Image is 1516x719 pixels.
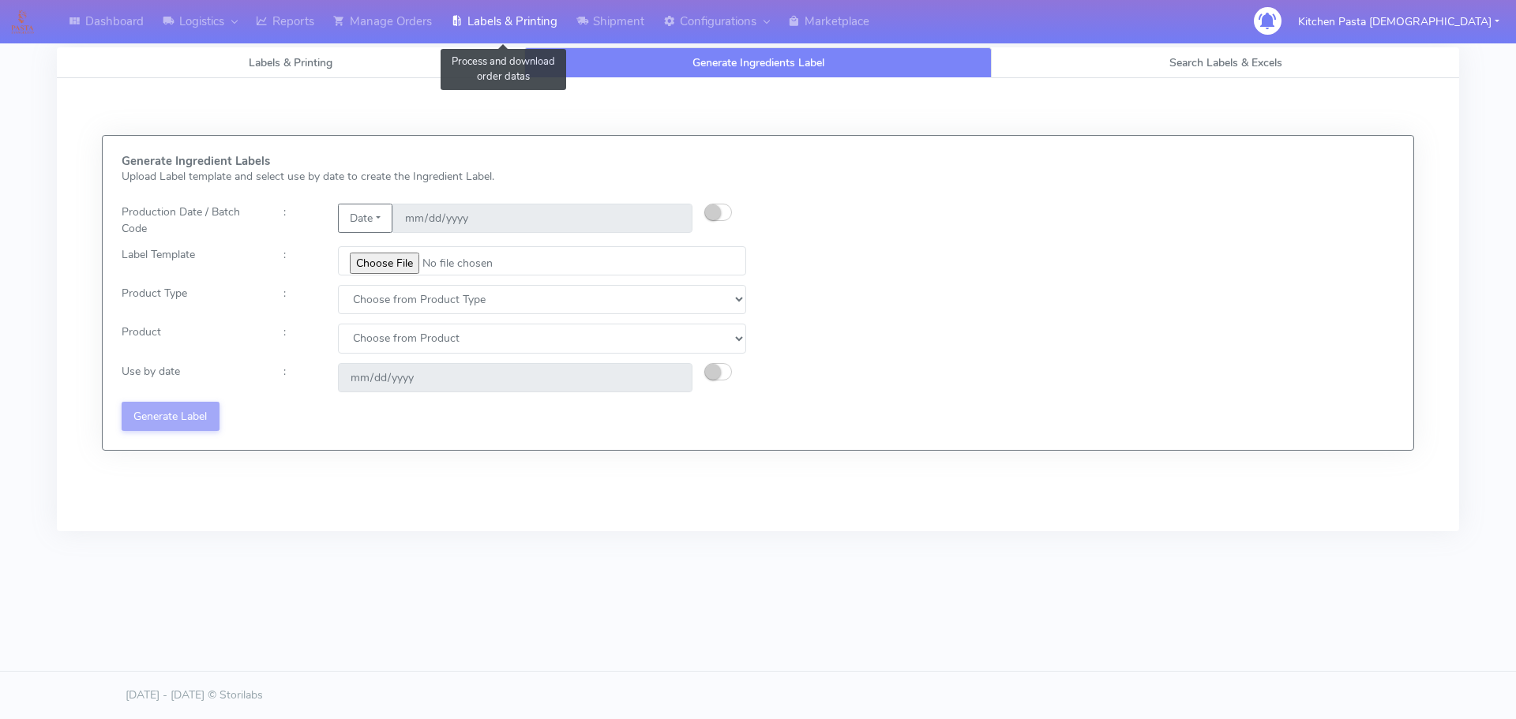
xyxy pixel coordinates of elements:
button: Generate Label [122,402,220,431]
span: Generate Ingredients Label [692,55,824,70]
div: Product [110,324,272,353]
ul: Tabs [57,47,1459,78]
div: Use by date [110,363,272,392]
button: Date [338,204,392,233]
div: Label Template [110,246,272,275]
p: Upload Label template and select use by date to create the Ingredient Label. [122,168,746,185]
button: Kitchen Pasta [DEMOGRAPHIC_DATA] [1286,6,1511,38]
div: : [272,324,325,353]
span: Search Labels & Excels [1169,55,1282,70]
div: Production Date / Batch Code [110,204,272,237]
span: Labels & Printing [249,55,332,70]
div: Product Type [110,285,272,314]
div: : [272,285,325,314]
h5: Generate Ingredient Labels [122,155,746,168]
div: : [272,363,325,392]
div: : [272,204,325,237]
div: : [272,246,325,275]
